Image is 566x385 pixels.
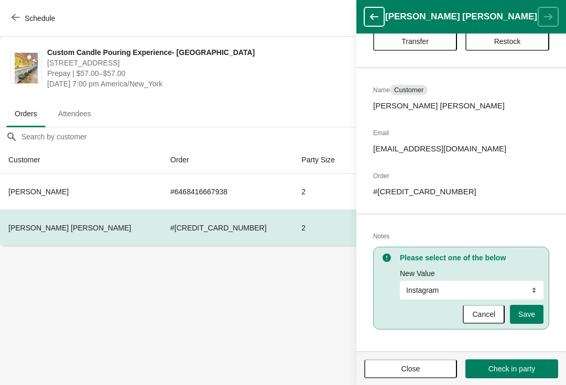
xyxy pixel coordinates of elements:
[465,359,558,378] button: Check in party
[293,146,351,174] th: Party Size
[465,32,549,51] button: Restock
[488,365,535,373] span: Check in party
[373,32,457,51] button: Transfer
[25,14,55,23] span: Schedule
[364,359,457,378] button: Close
[352,174,390,210] td: $114
[401,365,420,373] span: Close
[5,9,63,28] button: Schedule
[518,310,535,318] span: Save
[293,210,351,246] td: 2
[463,305,505,324] button: Cancel
[352,210,390,246] td: $114
[8,188,69,196] span: [PERSON_NAME]
[510,305,543,324] button: Save
[293,174,351,210] td: 2
[47,58,364,68] span: [STREET_ADDRESS]
[8,224,131,232] span: [PERSON_NAME] [PERSON_NAME]
[21,127,566,146] input: Search by customer
[162,210,293,246] td: # [CREDIT_CARD_NUMBER]
[373,85,549,95] h2: Name
[373,144,549,154] p: [EMAIL_ADDRESS][DOMAIN_NAME]
[47,68,364,79] span: Prepay | $57.00–$57.00
[352,146,390,174] th: Total
[162,146,293,174] th: Order
[401,37,429,46] span: Transfer
[15,53,38,83] img: Custom Candle Pouring Experience- Delray Beach
[373,171,549,181] h2: Order
[373,186,549,197] p: # [CREDIT_CARD_NUMBER]
[394,86,423,94] span: Customer
[400,268,435,279] label: New Value
[6,104,46,123] span: Orders
[50,104,100,123] span: Attendees
[47,79,364,89] span: [DATE] 7:00 pm America/New_York
[373,128,549,138] h2: Email
[47,47,364,58] span: Custom Candle Pouring Experience- [GEOGRAPHIC_DATA]
[384,12,538,22] h1: [PERSON_NAME] [PERSON_NAME]
[472,310,495,318] span: Cancel
[400,252,543,263] h3: Please select one of the below
[373,101,549,111] p: [PERSON_NAME] [PERSON_NAME]
[494,37,521,46] span: Restock
[373,231,549,241] h2: Notes
[162,174,293,210] td: # 6468416667938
